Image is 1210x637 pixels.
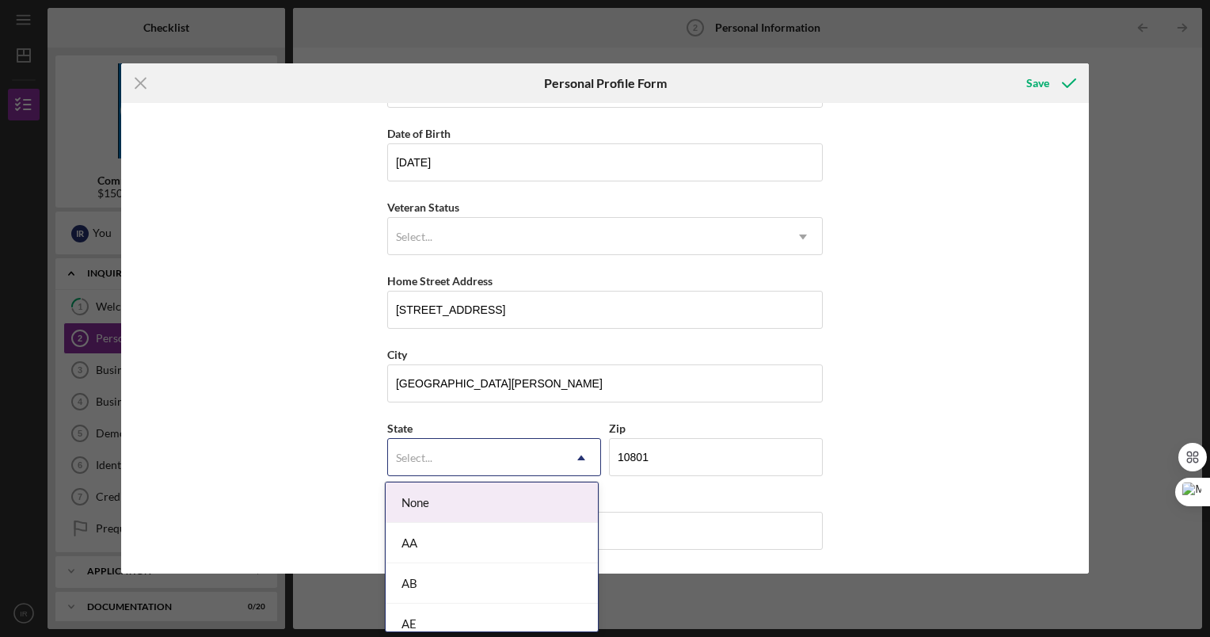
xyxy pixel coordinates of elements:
[396,452,432,464] div: Select...
[396,231,432,243] div: Select...
[387,274,493,288] label: Home Street Address
[609,421,626,435] label: Zip
[387,127,451,140] label: Date of Birth
[386,563,598,604] div: AB
[386,523,598,563] div: AA
[387,348,407,361] label: City
[544,76,667,90] h6: Personal Profile Form
[386,483,598,523] div: None
[1026,67,1049,99] div: Save
[1010,67,1089,99] button: Save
